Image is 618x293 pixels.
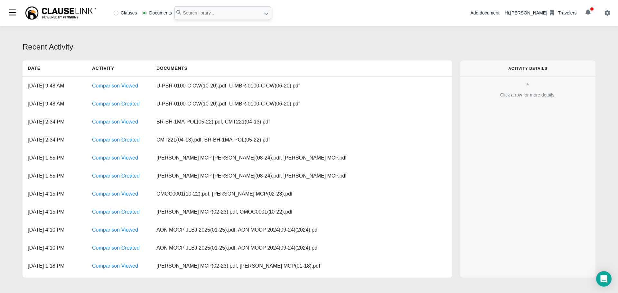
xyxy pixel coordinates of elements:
div: [DATE] 2:34 PM [23,113,87,131]
label: Documents [142,11,172,15]
div: [DATE] 4:15 PM [23,185,87,203]
h5: Date [23,60,87,76]
input: Search library... [174,6,271,19]
div: [DATE] 4:15 PM [23,203,87,221]
a: Comparison Created [92,173,140,179]
a: Comparison Viewed [92,155,138,160]
div: Recent Activity [23,41,595,53]
div: U-PBR-0100-C CW(10-20).pdf, U-MBR-0100-C CW(06-20).pdf [151,95,305,113]
a: Comparison Created [92,101,140,106]
h6: Activity Details [471,66,585,71]
div: AON MOCP JLBJ 2025(01-25).pdf, AON MOCP 2024(09-24)(2024).pdf [151,221,324,239]
img: ClauseLink [24,6,97,20]
div: Hi, [PERSON_NAME] [505,7,576,18]
a: Comparison Viewed [92,227,138,233]
div: Travelers [558,10,576,16]
div: [DATE] 4:10 PM [23,221,87,239]
div: CNA-71622-XX(07-13).pdf, CMT221(04-13).pdf [151,275,280,293]
div: BR-BH-1MA-POL(05-22).pdf, CMT221(04-13).pdf [151,113,280,131]
div: [DATE] 9:48 AM [23,95,87,113]
div: [DATE] 1:18 PM [23,257,87,275]
label: Clauses [114,11,137,15]
div: [PERSON_NAME] MCP [PERSON_NAME](08-24).pdf, [PERSON_NAME] MCP.pdf [151,149,352,167]
h5: Activity [87,60,151,76]
div: [DATE] 4:10 PM [23,239,87,257]
a: Comparison Viewed [92,119,138,124]
a: Comparison Viewed [92,263,138,269]
a: Comparison Viewed [92,191,138,197]
a: Comparison Created [92,245,140,251]
div: [DATE] 2:34 PM [23,131,87,149]
a: Comparison Viewed [92,83,138,88]
a: Comparison Created [92,137,140,142]
div: AON MOCP JLBJ 2025(01-25).pdf, AON MOCP 2024(09-24)(2024).pdf [151,239,324,257]
div: Click a row for more details. [465,92,590,98]
div: [PERSON_NAME] MCP(02-23).pdf, [PERSON_NAME] MCP(01-18).pdf [151,257,325,275]
div: CMT221(04-13).pdf, BR-BH-1MA-POL(05-22).pdf [151,131,280,149]
div: U-PBR-0100-C CW(10-20).pdf, U-MBR-0100-C CW(06-20).pdf [151,77,305,95]
h5: Documents [151,60,280,76]
div: Add document [470,10,499,16]
div: [DATE] 1:55 PM [23,149,87,167]
div: [DATE] 1:55 PM [23,167,87,185]
div: [PERSON_NAME] MCP(02-23).pdf, OMOC0001(10-22).pdf [151,203,297,221]
div: OMOC0001(10-22).pdf, [PERSON_NAME] MCP(02-23).pdf [151,185,297,203]
div: [PERSON_NAME] MCP [PERSON_NAME](08-24).pdf, [PERSON_NAME] MCP.pdf [151,167,352,185]
a: Comparison Created [92,209,140,215]
div: Open Intercom Messenger [596,271,612,287]
div: [DATE] 9:48 AM [23,77,87,95]
div: [DATE] 12:24 PM [23,275,87,293]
